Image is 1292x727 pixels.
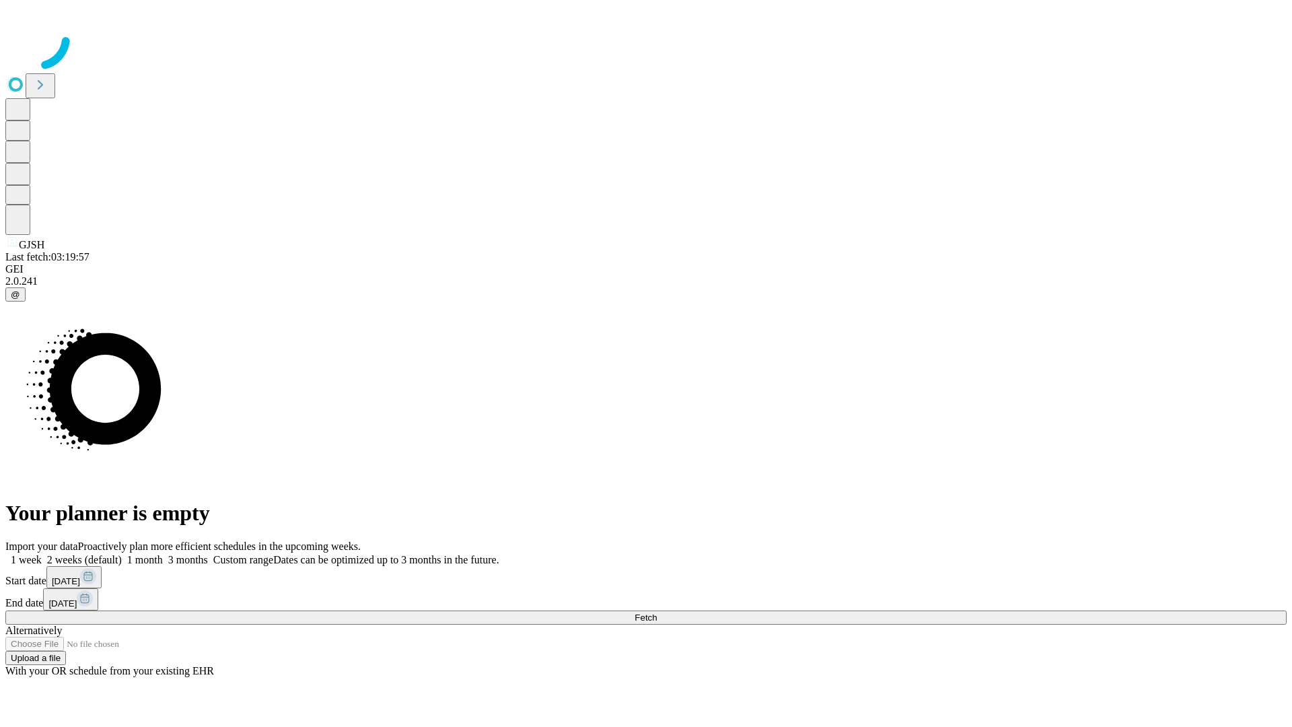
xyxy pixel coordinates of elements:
[52,576,80,586] span: [DATE]
[273,554,499,565] span: Dates can be optimized up to 3 months in the future.
[46,566,102,588] button: [DATE]
[11,289,20,300] span: @
[5,611,1287,625] button: Fetch
[11,554,42,565] span: 1 week
[5,263,1287,275] div: GEI
[5,651,66,665] button: Upload a file
[5,588,1287,611] div: End date
[43,588,98,611] button: [DATE]
[213,554,273,565] span: Custom range
[78,541,361,552] span: Proactively plan more efficient schedules in the upcoming weeks.
[127,554,163,565] span: 1 month
[5,665,214,677] span: With your OR schedule from your existing EHR
[19,239,44,250] span: GJSH
[48,598,77,609] span: [DATE]
[5,275,1287,287] div: 2.0.241
[5,541,78,552] span: Import your data
[47,554,122,565] span: 2 weeks (default)
[5,501,1287,526] h1: Your planner is empty
[5,287,26,302] button: @
[5,625,62,636] span: Alternatively
[5,251,89,263] span: Last fetch: 03:19:57
[635,613,657,623] span: Fetch
[5,566,1287,588] div: Start date
[168,554,208,565] span: 3 months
